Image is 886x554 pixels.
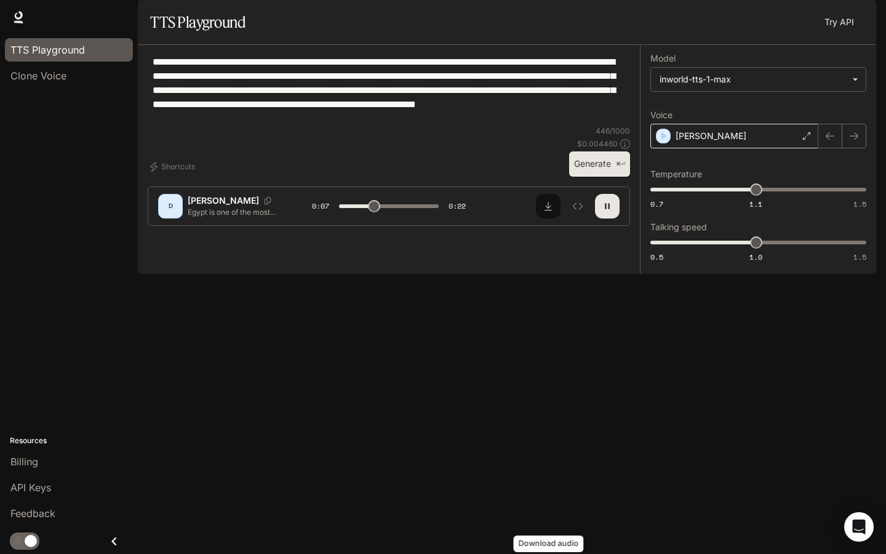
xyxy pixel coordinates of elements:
[660,73,846,86] div: inworld-tts-1-max
[312,200,329,212] span: 0:07
[188,207,282,217] p: Egypt is one of the most ancient mysteries. It has always been famous for its most incredible fea...
[749,252,762,262] span: 1.0
[651,68,866,91] div: inworld-tts-1-max
[650,111,672,119] p: Voice
[150,10,245,34] h1: TTS Playground
[676,130,746,142] p: [PERSON_NAME]
[565,194,590,219] button: Inspect
[536,194,561,219] button: Download audio
[820,10,859,34] a: Try API
[650,54,676,63] p: Model
[650,199,663,209] span: 0.7
[650,252,663,262] span: 0.5
[188,195,259,207] p: [PERSON_NAME]
[844,512,874,542] div: Open Intercom Messenger
[596,126,630,136] p: 446 / 1000
[749,199,762,209] span: 1.1
[148,157,200,177] button: Shortcuts
[161,196,180,216] div: D
[650,170,702,179] p: Temperature
[853,252,866,262] span: 1.5
[577,138,618,149] p: $ 0.004460
[616,161,625,168] p: ⌘⏎
[449,200,466,212] span: 0:22
[259,197,276,204] button: Copy Voice ID
[514,536,584,552] div: Download audio
[650,223,707,231] p: Talking speed
[853,199,866,209] span: 1.5
[569,151,630,177] button: Generate⌘⏎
